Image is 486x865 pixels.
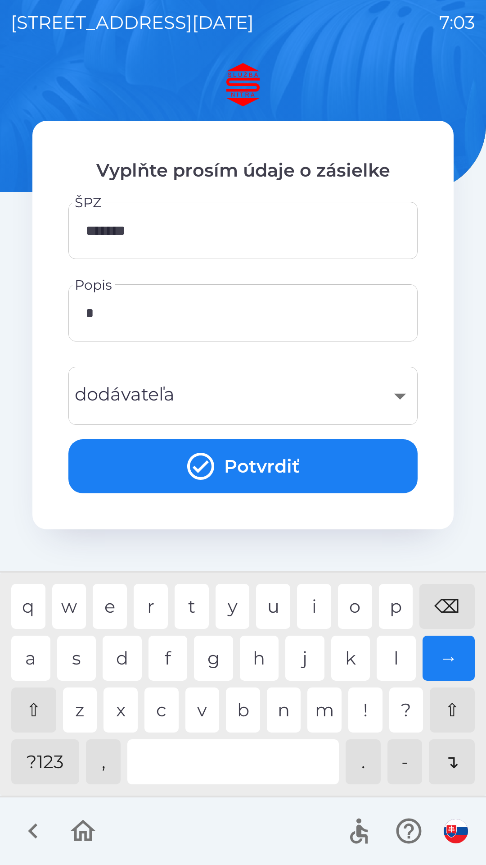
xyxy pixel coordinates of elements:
[32,63,454,106] img: Logo
[439,9,475,36] p: 7:03
[444,819,468,843] img: sk flag
[11,9,254,36] p: [STREET_ADDRESS][DATE]
[75,193,101,212] label: ŠPZ
[75,275,112,295] label: Popis
[68,157,418,184] p: Vyplňte prosím údaje o zásielke
[68,439,418,493] button: Potvrdiť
